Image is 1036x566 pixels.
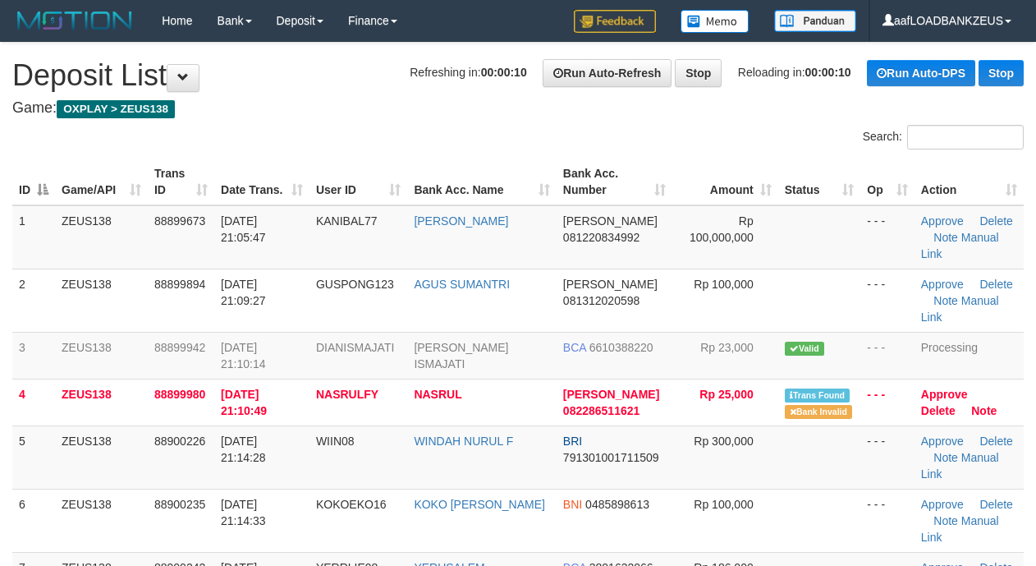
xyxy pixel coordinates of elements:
span: [DATE] 21:05:47 [221,214,266,244]
td: - - - [860,205,914,269]
span: Copy 082286511621 to clipboard [563,404,639,417]
span: [PERSON_NAME] [563,214,658,228]
span: KOKOEKO16 [316,498,387,511]
th: Game/API: activate to sort column ascending [55,159,148,205]
strong: 00:00:10 [805,66,851,79]
span: Copy 081312020598 to clipboard [563,294,639,307]
a: Stop [675,59,722,87]
span: [DATE] 21:14:33 [221,498,266,527]
th: Status: activate to sort column ascending [778,159,861,205]
td: 3 [12,332,55,379]
span: BRI [563,435,582,448]
td: ZEUS138 [55,205,148,269]
td: 6 [12,489,55,552]
td: - - - [860,489,914,552]
a: Manual Link [921,514,999,544]
img: panduan.png [774,10,856,32]
span: Reloading in: [738,66,851,79]
th: Bank Acc. Number: activate to sort column ascending [557,159,672,205]
span: Rp 25,000 [699,388,753,401]
a: Approve [921,498,964,511]
span: [DATE] 21:10:49 [221,388,267,417]
td: ZEUS138 [55,426,148,489]
span: Valid transaction [785,342,824,356]
span: [DATE] 21:10:14 [221,341,266,370]
span: NASRULFY [316,388,378,401]
span: Copy 791301001711509 to clipboard [563,451,659,464]
img: Feedback.jpg [574,10,656,33]
span: [PERSON_NAME] [563,388,659,401]
td: - - - [860,426,914,489]
span: Similar transaction found [785,389,850,403]
a: Note [933,294,958,307]
input: Search: [907,125,1024,150]
h1: Deposit List [12,59,1024,92]
span: OXPLAY > ZEUS138 [57,100,175,118]
span: Copy 0485898613 to clipboard [585,498,649,511]
a: Delete [979,498,1012,511]
a: Stop [979,60,1024,86]
a: [PERSON_NAME] [414,214,508,228]
span: BCA [563,341,586,354]
a: Manual Link [921,231,999,260]
a: Approve [921,278,964,291]
span: 88900235 [154,498,205,511]
td: - - - [860,332,914,379]
span: Rp 300,000 [694,435,753,448]
a: Delete [921,404,956,417]
a: Note [933,514,958,527]
a: [PERSON_NAME] ISMAJATI [414,341,508,370]
a: AGUS SUMANTRI [414,278,510,291]
a: Delete [979,214,1012,228]
span: 88899894 [154,278,205,291]
td: ZEUS138 [55,269,148,332]
a: Approve [921,435,964,448]
span: Copy 081220834992 to clipboard [563,231,639,244]
th: Action: activate to sort column ascending [915,159,1024,205]
td: 4 [12,379,55,426]
span: [PERSON_NAME] [563,278,658,291]
span: Refreshing in: [410,66,526,79]
span: 88899942 [154,341,205,354]
a: NASRUL [414,388,461,401]
span: Rp 100,000,000 [690,214,754,244]
span: WIIN08 [316,435,355,448]
span: Copy 6610388220 to clipboard [589,341,653,354]
td: ZEUS138 [55,489,148,552]
span: [DATE] 21:09:27 [221,278,266,307]
span: Rp 23,000 [700,341,754,354]
td: - - - [860,269,914,332]
td: 5 [12,426,55,489]
strong: 00:00:10 [481,66,527,79]
a: Note [933,451,958,464]
img: Button%20Memo.svg [681,10,749,33]
span: BNI [563,498,582,511]
th: Bank Acc. Name: activate to sort column ascending [407,159,556,205]
td: ZEUS138 [55,332,148,379]
th: User ID: activate to sort column ascending [309,159,407,205]
h4: Game: [12,100,1024,117]
span: 88899673 [154,214,205,228]
span: Bank is not match [785,405,852,419]
a: Run Auto-Refresh [543,59,672,87]
span: Rp 100,000 [694,498,753,511]
label: Search: [863,125,1024,150]
th: Op: activate to sort column ascending [860,159,914,205]
a: Note [933,231,958,244]
a: Manual Link [921,294,999,324]
span: 88899980 [154,388,205,401]
td: 2 [12,269,55,332]
span: GUSPONG123 [316,278,394,291]
span: [DATE] 21:14:28 [221,435,266,464]
span: 88900226 [154,435,205,448]
span: Rp 100,000 [694,278,753,291]
a: WINDAH NURUL F [414,435,513,448]
a: Manual Link [921,451,999,481]
th: Date Trans.: activate to sort column ascending [214,159,309,205]
span: KANIBAL77 [316,214,378,228]
a: Approve [921,388,968,401]
th: Trans ID: activate to sort column ascending [148,159,214,205]
span: DIANISMAJATI [316,341,394,354]
a: KOKO [PERSON_NAME] [414,498,544,511]
a: Delete [979,278,1012,291]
